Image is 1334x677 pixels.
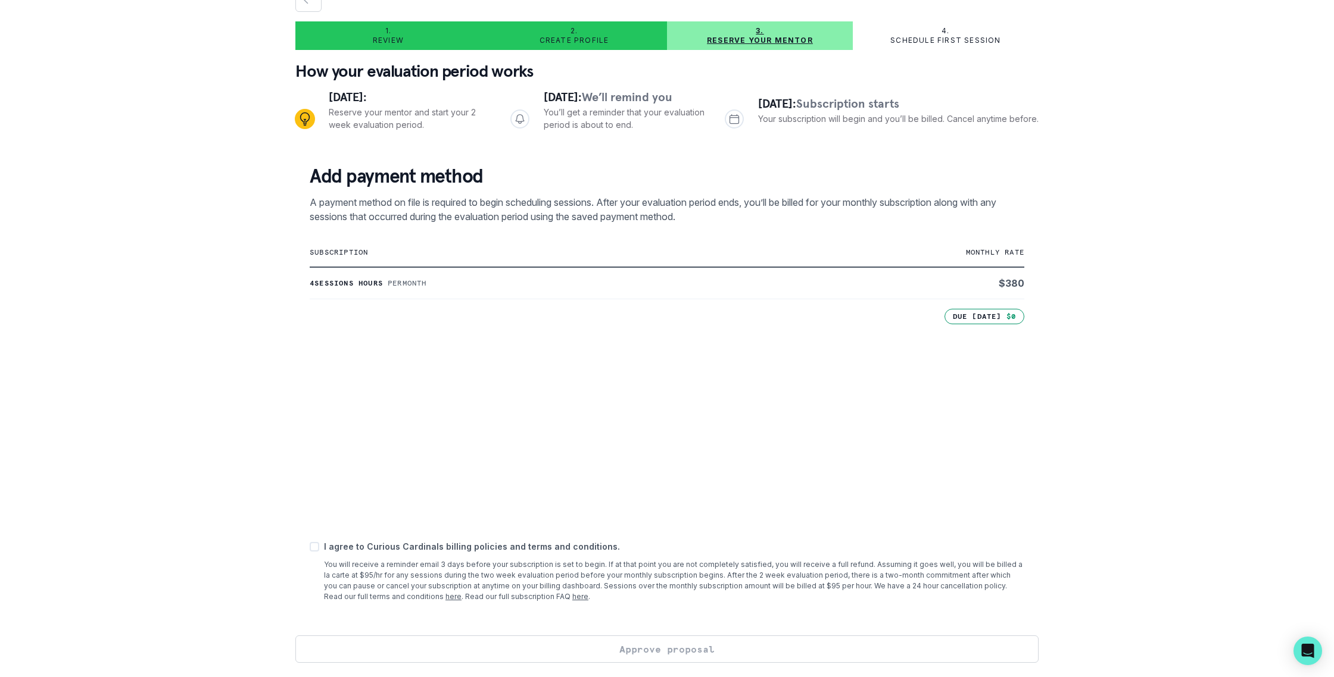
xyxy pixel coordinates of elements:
p: Due [DATE] [953,312,1002,321]
p: 4. [942,26,949,36]
span: Subscription starts [796,96,899,111]
p: Your subscription will begin and you’ll be billed. Cancel anytime before. [758,112,1039,125]
p: Schedule first session [890,36,1000,45]
p: Per month [388,278,427,288]
p: 2. [571,26,578,36]
iframe: Secure payment input frame [307,322,1027,524]
span: [DATE]: [544,89,582,105]
p: Add payment method [310,164,1024,188]
p: Review [373,36,404,45]
div: Open Intercom Messenger [1294,637,1322,665]
span: [DATE]: [329,89,367,105]
p: Reserve your mentor and start your 2 week evaluation period. [329,106,491,131]
p: subscription [310,247,786,257]
a: here [445,592,462,601]
p: monthly rate [786,247,1024,257]
span: [DATE]: [758,96,796,111]
a: here [572,592,588,601]
p: You will receive a reminder email 3 days before your subscription is set to begin. If at that poi... [324,559,1024,602]
p: $0 [1006,312,1016,321]
button: Approve proposal [295,635,1039,663]
p: 1. [385,26,391,36]
span: We’ll remind you [582,89,672,105]
p: Reserve your mentor [707,36,813,45]
p: 4 sessions hours [310,278,383,288]
div: Progress [295,88,1039,150]
p: You’ll get a reminder that your evaluation period is about to end. [544,106,706,131]
p: Create profile [540,36,609,45]
p: How your evaluation period works [295,59,1039,83]
p: A payment method on file is required to begin scheduling sessions. After your evaluation period e... [310,195,1024,224]
td: $ 380 [786,267,1024,299]
p: I agree to Curious Cardinals billing policies and terms and conditions. [324,540,1024,553]
p: 3. [756,26,763,36]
